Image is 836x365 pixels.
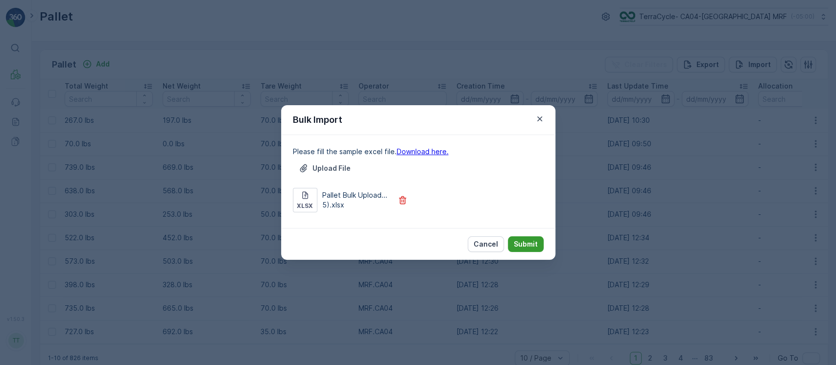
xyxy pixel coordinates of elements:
p: Bulk Import [293,113,342,127]
a: Download here. [397,147,449,156]
p: Submit [514,239,538,249]
button: Submit [508,236,544,252]
button: Cancel [468,236,504,252]
p: Pallet Bulk Upload...5).xlsx [322,190,392,210]
p: Upload File [312,163,351,173]
p: xlsx [297,202,313,210]
p: Cancel [474,239,498,249]
button: Upload File [293,160,357,176]
p: Please fill the sample excel file. [293,147,544,157]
